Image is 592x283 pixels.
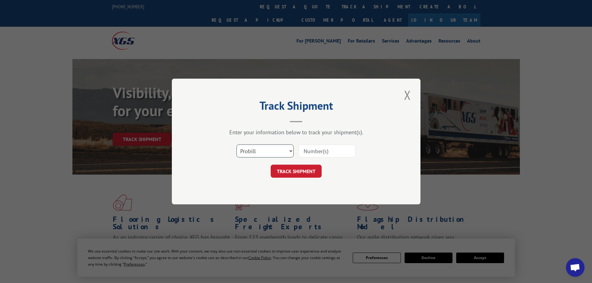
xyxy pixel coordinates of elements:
[203,129,389,136] div: Enter your information below to track your shipment(s).
[271,165,322,178] button: TRACK SHIPMENT
[566,258,585,277] a: Open chat
[402,86,413,103] button: Close modal
[203,101,389,113] h2: Track Shipment
[298,144,356,157] input: Number(s)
